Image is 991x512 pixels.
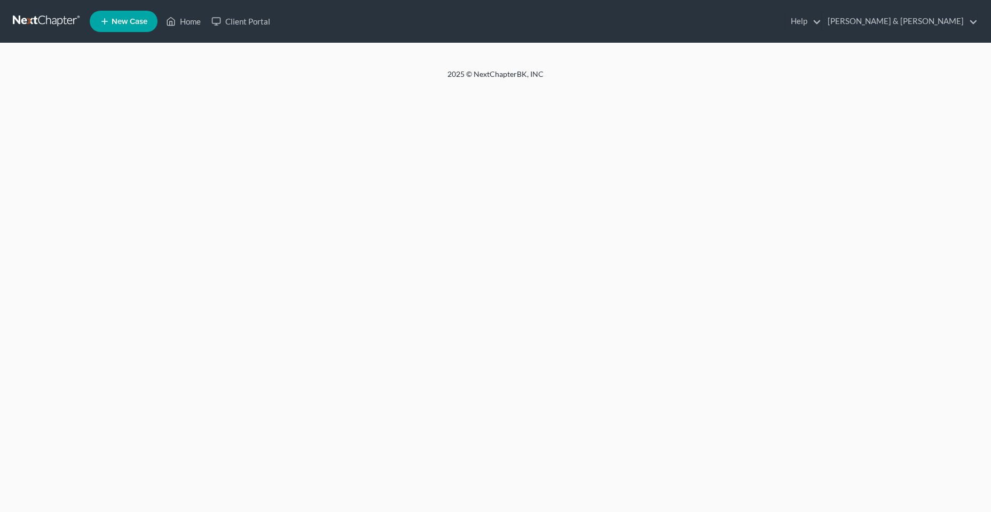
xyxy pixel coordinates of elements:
[161,12,206,31] a: Home
[206,12,276,31] a: Client Portal
[785,12,821,31] a: Help
[191,69,800,88] div: 2025 © NextChapterBK, INC
[822,12,978,31] a: [PERSON_NAME] & [PERSON_NAME]
[90,11,158,32] new-legal-case-button: New Case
